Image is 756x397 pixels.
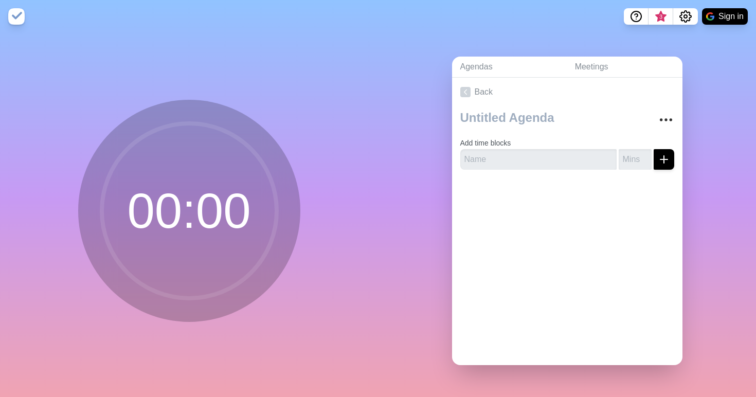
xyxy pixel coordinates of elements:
button: Sign in [702,8,748,25]
a: Agendas [452,57,567,78]
label: Add time blocks [460,139,511,147]
button: More [656,110,676,130]
button: What’s new [649,8,673,25]
a: Back [452,78,682,106]
button: Help [624,8,649,25]
img: google logo [706,12,714,21]
img: timeblocks logo [8,8,25,25]
a: Meetings [567,57,682,78]
input: Name [460,149,617,170]
span: 3 [657,13,665,21]
input: Mins [619,149,652,170]
button: Settings [673,8,698,25]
